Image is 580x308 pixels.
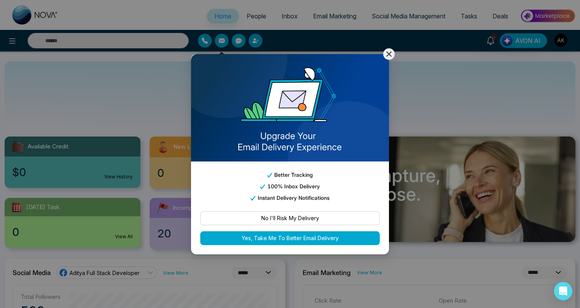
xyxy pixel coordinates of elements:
img: tick_email_template.svg [260,184,265,189]
div: Open Intercom Messenger [554,282,572,300]
button: No I'll Risk My Delivery [200,211,380,225]
img: email_template_bg.png [191,54,389,161]
button: Yes, Take Me To Better Email Delivery [200,231,380,245]
img: tick_email_template.svg [250,196,255,200]
p: 100% Inbox Delivery [200,182,380,190]
p: Instant Delivery Notifications [200,193,380,202]
p: Better Tracking [200,170,380,179]
img: tick_email_template.svg [267,173,272,177]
